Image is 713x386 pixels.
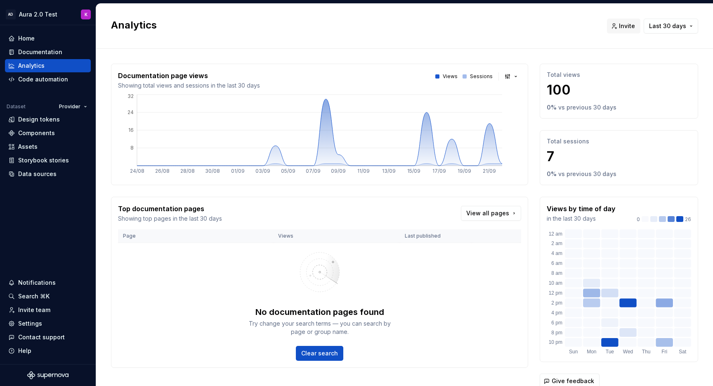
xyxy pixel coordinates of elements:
text: Mon [587,349,596,355]
p: 7 [547,148,691,165]
a: Analytics [5,59,91,72]
tspan: 13/09 [382,168,396,174]
div: Search ⌘K [18,292,50,300]
tspan: 24 [127,109,134,115]
p: vs previous 30 days [558,170,616,178]
p: 100 [547,82,691,98]
div: Contact support [18,333,65,341]
text: 6 am [551,260,562,266]
text: Sat [679,349,687,355]
text: 2 pm [551,300,562,306]
tspan: 05/09 [281,168,295,174]
text: 8 pm [551,330,562,336]
div: Try change your search terms — you can search by page or group name. [246,319,394,336]
div: Code automation [18,75,68,83]
div: Home [18,34,35,43]
tspan: 30/08 [205,168,220,174]
tspan: 17/09 [432,168,446,174]
p: in the last 30 days [547,214,616,223]
div: Analytics [18,62,45,70]
text: 10 am [549,280,562,286]
a: Settings [5,317,91,330]
a: Home [5,32,91,45]
div: Data sources [18,170,57,178]
text: 12 am [549,231,562,237]
button: Invite [607,19,640,33]
div: Settings [18,319,42,328]
div: Storybook stories [18,156,69,164]
tspan: 8 [130,145,134,151]
button: Search ⌘K [5,290,91,303]
th: Page [118,229,273,243]
span: Invite [619,22,635,30]
div: No documentation pages found [255,306,384,318]
p: 0 [637,216,640,223]
text: 12 pm [549,290,562,296]
span: Give feedback [552,377,594,385]
p: Views [443,73,458,80]
p: 0 % [547,103,557,112]
text: Thu [642,349,651,355]
a: Documentation [5,45,91,59]
tspan: 15/09 [407,168,420,174]
div: AD [6,10,16,19]
span: Last 30 days [649,22,686,30]
div: Documentation [18,48,62,56]
a: Code automation [5,73,91,86]
a: Storybook stories [5,154,91,167]
button: Notifications [5,276,91,289]
p: Views by time of day [547,204,616,214]
tspan: 09/09 [331,168,346,174]
tspan: 19/09 [458,168,471,174]
button: Clear search [296,346,343,361]
text: 10 pm [549,339,562,345]
div: 26 [637,216,691,223]
div: Invite team [18,306,50,314]
svg: Supernova Logo [27,371,68,379]
tspan: 03/09 [255,168,270,174]
span: View all pages [466,209,509,217]
div: Help [18,347,31,355]
tspan: 21/09 [483,168,496,174]
text: 2 am [551,241,562,246]
a: Data sources [5,167,91,181]
button: Provider [55,101,91,112]
div: Components [18,129,55,137]
p: Top documentation pages [118,204,222,214]
div: Notifications [18,279,56,287]
div: Dataset [7,103,26,110]
p: vs previous 30 days [558,103,616,112]
tspan: 07/09 [306,168,321,174]
p: Documentation page views [118,71,260,81]
text: 4 pm [551,310,562,316]
button: Help [5,344,91,357]
a: Assets [5,140,91,153]
p: 0 % [547,170,557,178]
p: Total sessions [547,137,691,145]
text: Fri [661,349,667,355]
th: Last published [400,229,472,243]
button: Last 30 days [644,19,698,33]
p: Total views [547,71,691,79]
text: 6 pm [551,320,562,326]
a: View all pages [461,206,521,221]
p: Showing total views and sessions in the last 30 days [118,81,260,90]
text: Sun [569,349,578,355]
tspan: 16 [128,127,134,133]
tspan: 24/08 [130,168,144,174]
text: Wed [623,349,633,355]
tspan: 01/09 [231,168,245,174]
div: K [85,11,87,18]
button: Contact support [5,331,91,344]
div: Aura 2.0 Test [19,10,57,19]
span: Provider [59,103,80,110]
a: Design tokens [5,113,91,126]
tspan: 26/08 [155,168,170,174]
tspan: 32 [127,93,134,99]
div: Assets [18,143,38,151]
text: 8 am [551,270,562,276]
tspan: 28/08 [180,168,195,174]
th: Views [273,229,400,243]
a: Components [5,126,91,140]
